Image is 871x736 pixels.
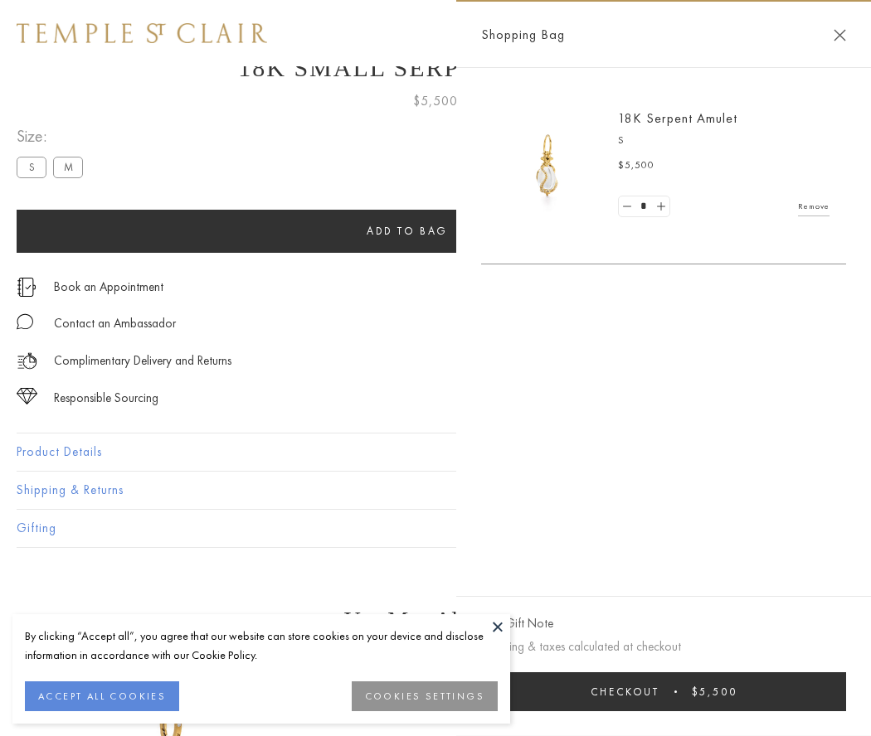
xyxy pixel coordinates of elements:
span: Checkout [591,685,659,699]
a: Remove [798,197,830,215]
img: icon_appointment.svg [17,278,36,297]
button: Product Details [17,433,854,471]
button: Close Shopping Bag [834,29,846,41]
button: Add Gift Note [481,613,553,634]
label: S [17,157,46,177]
button: ACCEPT ALL COOKIES [25,681,179,711]
button: Gifting [17,510,854,547]
label: M [53,157,83,177]
button: COOKIES SETTINGS [352,681,498,711]
button: Add to bag [17,210,798,253]
img: icon_sourcing.svg [17,388,37,404]
a: Set quantity to 2 [652,196,669,217]
span: $5,500 [692,685,737,699]
span: Add to bag [367,224,448,238]
img: P51836-E11SERPPV [498,116,597,215]
p: S [618,133,830,149]
a: 18K Serpent Amulet [618,109,737,127]
span: Size: [17,123,90,150]
a: Set quantity to 0 [619,196,635,217]
h3: You May Also Like [41,607,830,633]
img: icon_delivery.svg [17,351,37,371]
img: MessageIcon-01_2.svg [17,313,33,330]
div: Responsible Sourcing [54,388,158,409]
h1: 18K Small Serpent Amulet [17,54,854,82]
button: Checkout $5,500 [481,672,846,711]
button: Shipping & Returns [17,472,854,509]
div: Contact an Ambassador [54,313,176,334]
a: Book an Appointment [54,278,163,296]
img: Temple St. Clair [17,23,267,43]
span: $5,500 [413,90,458,112]
div: By clicking “Accept all”, you agree that our website can store cookies on your device and disclos... [25,627,498,665]
span: Shopping Bag [481,24,565,46]
span: $5,500 [618,157,654,174]
p: Shipping & taxes calculated at checkout [481,637,846,657]
p: Complimentary Delivery and Returns [54,351,231,371]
